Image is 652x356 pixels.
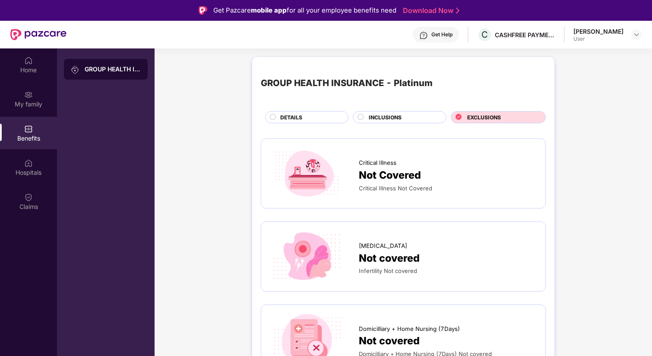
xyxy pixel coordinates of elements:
[24,56,33,65] img: svg+xml;base64,PHN2ZyBpZD0iSG9tZSIgeG1sbnM9Imh0dHA6Ly93d3cudzMub3JnLzIwMDAvc3ZnIiB3aWR0aD0iMjAiIG...
[359,267,417,274] span: Infertility Not covered
[359,158,396,167] span: Critical Illness
[495,31,555,39] div: CASHFREE PAYMENTS INDIA PVT. LTD.
[280,113,302,122] span: DETAILS
[481,29,488,40] span: C
[359,185,432,192] span: Critical Illness Not Covered
[633,31,640,38] img: svg+xml;base64,PHN2ZyBpZD0iRHJvcGRvd24tMzJ4MzIiIHhtbG5zPSJodHRwOi8vd3d3LnczLm9yZy8yMDAwL3N2ZyIgd2...
[24,159,33,167] img: svg+xml;base64,PHN2ZyBpZD0iSG9zcGl0YWxzIiB4bWxucz0iaHR0cDovL3d3dy53My5vcmcvMjAwMC9zdmciIHdpZHRoPS...
[71,65,79,74] img: svg+xml;base64,PHN2ZyB3aWR0aD0iMjAiIGhlaWdodD0iMjAiIHZpZXdCb3g9IjAgMCAyMCAyMCIgZmlsbD0ibm9uZSIgeG...
[199,6,207,15] img: Logo
[10,29,66,40] img: New Pazcare Logo
[573,27,624,35] div: [PERSON_NAME]
[261,76,433,90] div: GROUP HEALTH INSURANCE - Platinum
[359,241,407,250] span: [MEDICAL_DATA]
[573,35,624,42] div: User
[359,250,420,266] span: Not covered
[213,5,396,16] div: Get Pazcare for all your employee benefits need
[467,113,501,122] span: EXCLUSIONS
[403,6,457,15] a: Download Now
[24,193,33,202] img: svg+xml;base64,PHN2ZyBpZD0iQ2xhaW0iIHhtbG5zPSJodHRwOi8vd3d3LnczLm9yZy8yMDAwL3N2ZyIgd2lkdGg9IjIwIi...
[359,333,420,349] span: Not covered
[85,65,141,74] div: GROUP HEALTH INSURANCE - Platinum
[359,167,421,183] span: Not Covered
[359,324,460,334] span: Domicilliary + Home Nursing (7Days)
[270,148,344,199] img: icon
[270,231,344,282] img: icon
[419,31,428,40] img: svg+xml;base64,PHN2ZyBpZD0iSGVscC0zMngzMiIgeG1sbnM9Imh0dHA6Ly93d3cudzMub3JnLzIwMDAvc3ZnIiB3aWR0aD...
[431,31,453,38] div: Get Help
[369,113,402,122] span: INCLUSIONS
[456,6,459,15] img: Stroke
[251,6,287,14] strong: mobile app
[24,90,33,99] img: svg+xml;base64,PHN2ZyB3aWR0aD0iMjAiIGhlaWdodD0iMjAiIHZpZXdCb3g9IjAgMCAyMCAyMCIgZmlsbD0ibm9uZSIgeG...
[24,125,33,133] img: svg+xml;base64,PHN2ZyBpZD0iQmVuZWZpdHMiIHhtbG5zPSJodHRwOi8vd3d3LnczLm9yZy8yMDAwL3N2ZyIgd2lkdGg9Ij...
